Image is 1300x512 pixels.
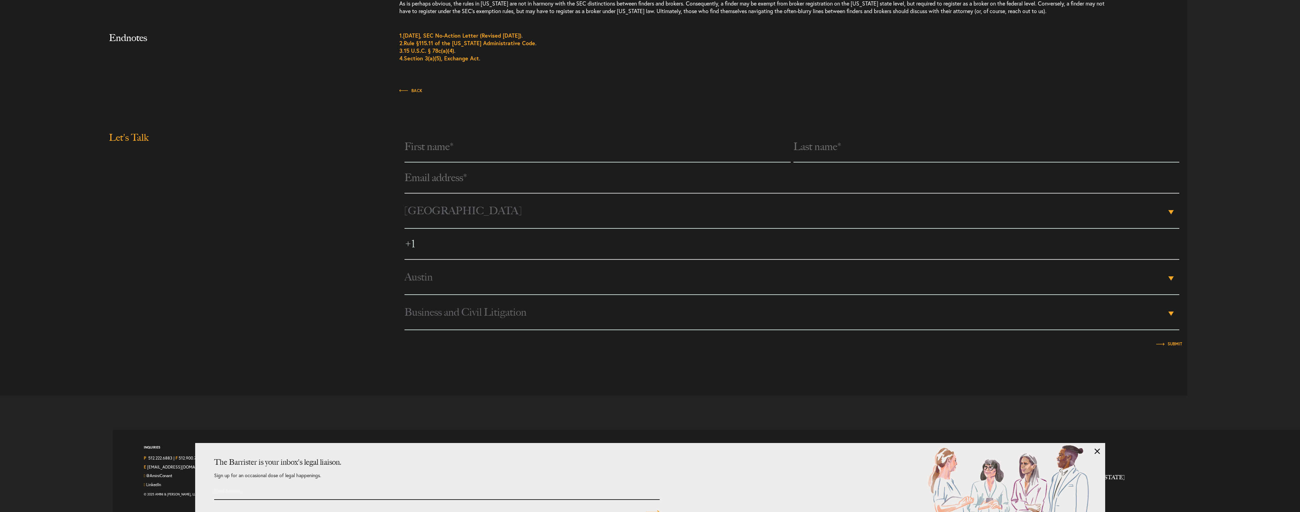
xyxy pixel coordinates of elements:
b: ▾ [1168,276,1174,280]
input: Email address* [404,163,1180,194]
a: How to Buyout a Business Partner (Part 1) [991,455,1264,468]
a: Join us on LinkedIn [146,482,161,487]
span: Business and Civil Litigation [404,295,1167,329]
span: . . [399,55,480,62]
strong: P [144,455,146,461]
a: Email Us [147,464,214,470]
input: Email Address [214,485,548,496]
h2: Let's Talk [109,131,366,157]
a: Section 3(a)(5), Exchange Act [404,55,479,62]
input: Submit [1168,342,1182,346]
span: . . [399,32,523,39]
span: Back [399,89,423,93]
strong: F [176,455,178,461]
a: 4 [399,55,402,62]
a: Call us at 5122226883 [148,455,172,461]
span: [GEOGRAPHIC_DATA] [404,194,1167,228]
a: Follow us on Twitter [146,473,172,478]
a: 2 [399,39,402,47]
a: 15 U.S.C. § 78c(a)(4) [404,47,454,54]
span: . . [399,47,456,54]
b: ▾ [1168,312,1174,316]
span: Inquiries [144,445,160,455]
strong: E [144,464,146,470]
input: Phone number [404,229,1180,260]
a: 1 [399,32,402,39]
a: 512.900.7967 [179,455,203,461]
h2: Endnotes [109,32,366,57]
b: ▾ [1168,210,1174,214]
span: Austin [404,260,1167,294]
p: Sign up for an occasional dose of legal happenings. [214,473,660,485]
a: Back to Insights [399,86,423,94]
a: Structuring Enforceable Option Contracts in Texas [991,469,1264,486]
a: 3 [399,47,402,54]
span: | [173,455,174,462]
input: Last name* [793,131,1180,163]
div: © 2025 Amini & [PERSON_NAME], LLP. All Rights Reserved [144,490,416,499]
strong: The Barrister is your inbox's legal liaison. [214,457,341,467]
span: . . [399,39,537,47]
a: Rule §115.11 of the [US_STATE] Administrative Code [404,39,535,47]
input: First name* [404,131,791,163]
a: [DATE], SEC No-Action Letter (Revised [DATE]) [403,32,521,39]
